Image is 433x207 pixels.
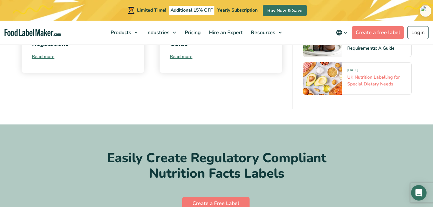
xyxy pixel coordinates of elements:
[407,26,429,39] a: Login
[169,6,214,15] span: Additional 15% OFF
[347,74,400,87] a: UK Nutrition Labelling for Special Dietary Needs
[183,29,202,36] span: Pricing
[107,21,141,44] a: Products
[249,29,276,36] span: Resources
[109,29,132,36] span: Products
[411,185,427,201] div: Open Intercom Messenger
[247,21,285,44] a: Resources
[32,22,122,48] a: CBD Labeling Guide for Food Products: FDA & State Regulations
[207,29,243,36] span: Hire an Expert
[347,32,398,51] a: Canada’s Cannabis Packaging and Labelling Requirements: A Guide
[263,5,307,16] a: Buy Now & Save
[137,7,166,13] span: Limited Time!
[217,7,258,13] span: Yearly Subscription
[352,26,404,39] a: Create a free label
[181,21,203,44] a: Pricing
[144,29,170,36] span: Industries
[170,53,272,60] a: Read more
[32,150,401,182] p: Easily Create Regulatory Compliant Nutrition Facts Labels
[143,21,179,44] a: Industries
[32,53,134,60] a: Read more
[347,68,358,75] span: [DATE]
[170,22,265,48] a: Canada’s Cannabis Packaging and Labelling Requirements: A Guide
[205,21,245,44] a: Hire an Expert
